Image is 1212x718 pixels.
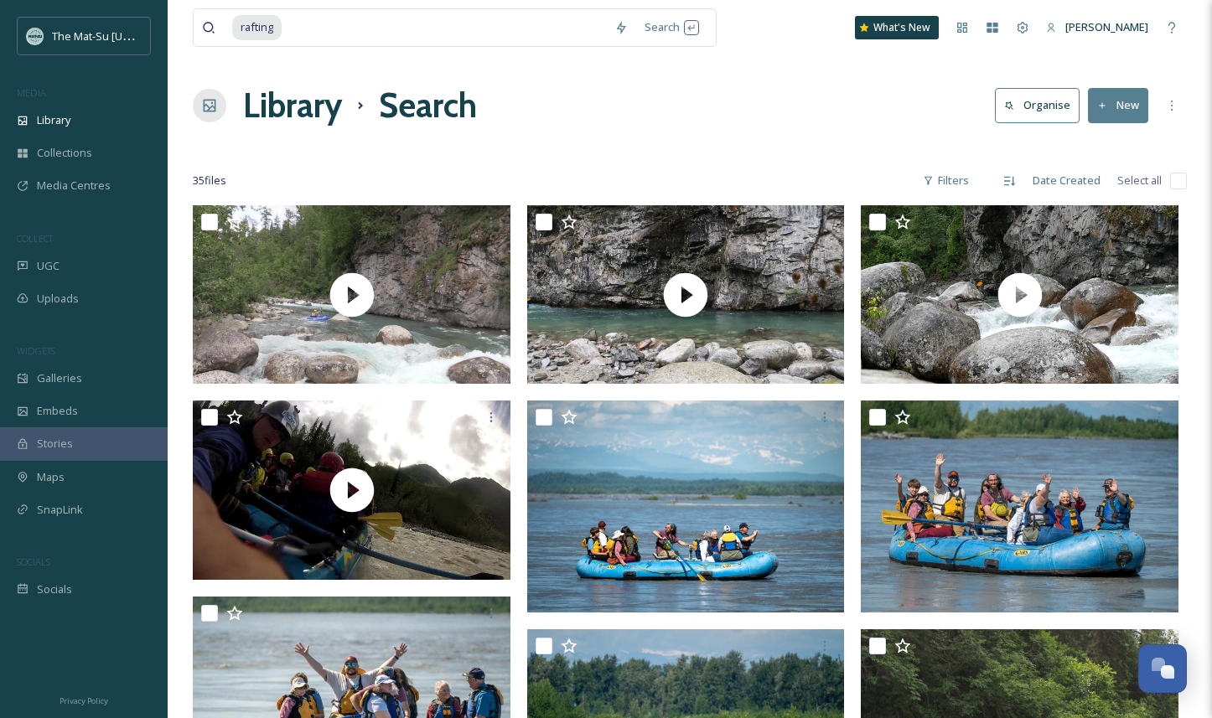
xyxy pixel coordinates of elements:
span: WIDGETS [17,344,55,357]
span: Uploads [37,291,79,307]
span: 35 file s [193,173,226,189]
span: Socials [37,581,72,597]
div: Date Created [1024,164,1109,197]
span: Embeds [37,403,78,419]
span: UGC [37,258,60,274]
a: Organise [995,88,1088,122]
a: Library [243,80,342,131]
span: [PERSON_NAME] [1065,19,1148,34]
img: thumbnail [527,205,845,384]
span: COLLECT [17,232,53,245]
img: Rafting Tours.jpg [527,400,845,612]
img: thumbnail [861,205,1178,384]
img: thumbnail [193,205,510,384]
span: Privacy Policy [60,695,108,706]
button: New [1088,88,1148,122]
h1: Search [379,80,477,131]
span: Media Centres [37,178,111,194]
a: [PERSON_NAME] [1038,11,1157,44]
span: MEDIA [17,86,46,99]
span: Library [37,112,70,128]
span: Collections [37,145,92,161]
span: rafting [232,15,282,39]
span: Galleries [37,370,82,386]
img: thumbnail [193,400,510,579]
button: Organise [995,88,1080,122]
span: SnapLink [37,502,83,518]
img: Rafting Tours.jpg [861,400,1178,612]
span: Maps [37,469,65,485]
div: Search [636,11,707,44]
span: Select all [1117,173,1162,189]
img: Social_thumbnail.png [27,28,44,44]
span: SOCIALS [17,555,50,568]
a: What's New [855,16,939,39]
span: Stories [37,436,73,452]
a: Privacy Policy [60,690,108,710]
span: The Mat-Su [US_STATE] [52,28,168,44]
button: Open Chat [1138,644,1187,693]
div: Filters [914,164,977,197]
